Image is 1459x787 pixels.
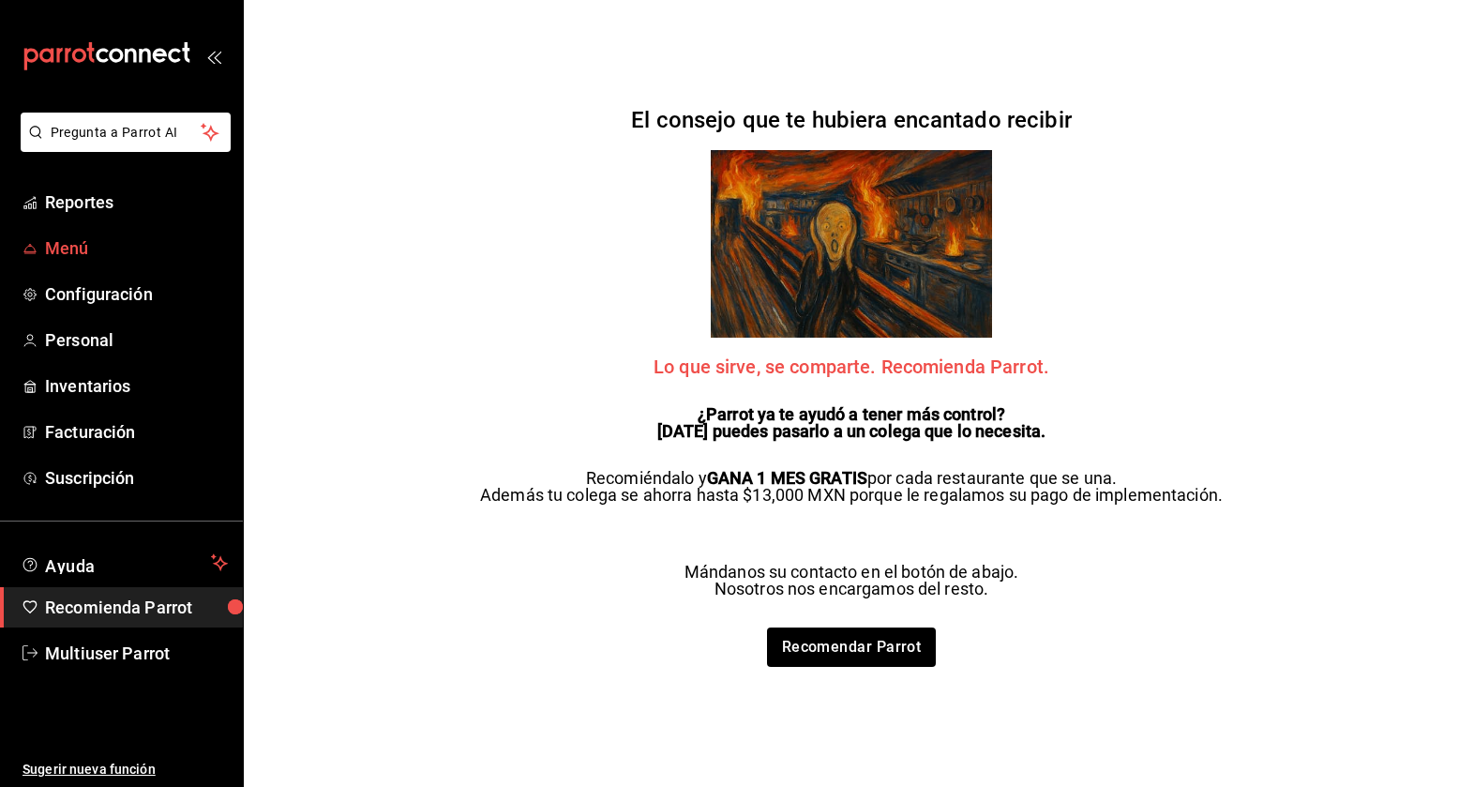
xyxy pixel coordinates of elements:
[45,465,228,491] span: Suscripción
[684,564,1019,598] p: Mándanos su contacto en el botón de abajo. Nosotros nos encargamos del resto.
[767,628,937,667] a: Recomendar Parrot
[45,327,228,353] span: Personal
[657,421,1046,441] strong: [DATE] puedes pasarlo a un colega que lo necesita.
[23,760,228,779] span: Sugerir nueva función
[45,419,228,445] span: Facturación
[21,113,231,152] button: Pregunta a Parrot AI
[45,189,228,215] span: Reportes
[654,357,1049,376] span: Lo que sirve, se comparte. Recomienda Parrot.
[45,235,228,261] span: Menú
[45,595,228,620] span: Recomienda Parrot
[698,404,1005,424] strong: ¿Parrot ya te ayudó a tener más control?
[45,281,228,307] span: Configuración
[45,641,228,666] span: Multiuser Parrot
[45,552,203,574] span: Ayuda
[13,136,231,156] a: Pregunta a Parrot AI
[707,468,867,488] strong: GANA 1 MES GRATIS
[45,373,228,399] span: Inventarios
[711,150,992,338] img: referrals Parrot
[206,49,221,64] button: open_drawer_menu
[51,123,202,143] span: Pregunta a Parrot AI
[631,109,1072,131] h2: El consejo que te hubiera encantado recibir
[480,470,1223,504] p: Recomiéndalo y por cada restaurante que se una. Además tu colega se ahorra hasta $13,000 MXN porq...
